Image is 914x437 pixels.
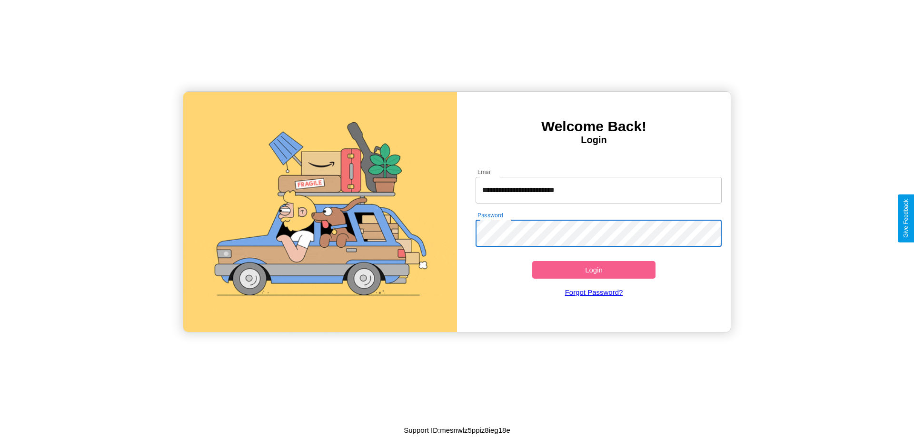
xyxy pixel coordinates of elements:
[457,135,731,146] h4: Login
[183,92,457,332] img: gif
[477,211,503,219] label: Password
[457,118,731,135] h3: Welcome Back!
[903,199,909,238] div: Give Feedback
[471,279,717,306] a: Forgot Password?
[532,261,656,279] button: Login
[404,424,510,437] p: Support ID: mesnwlz5ppiz8ieg18e
[477,168,492,176] label: Email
